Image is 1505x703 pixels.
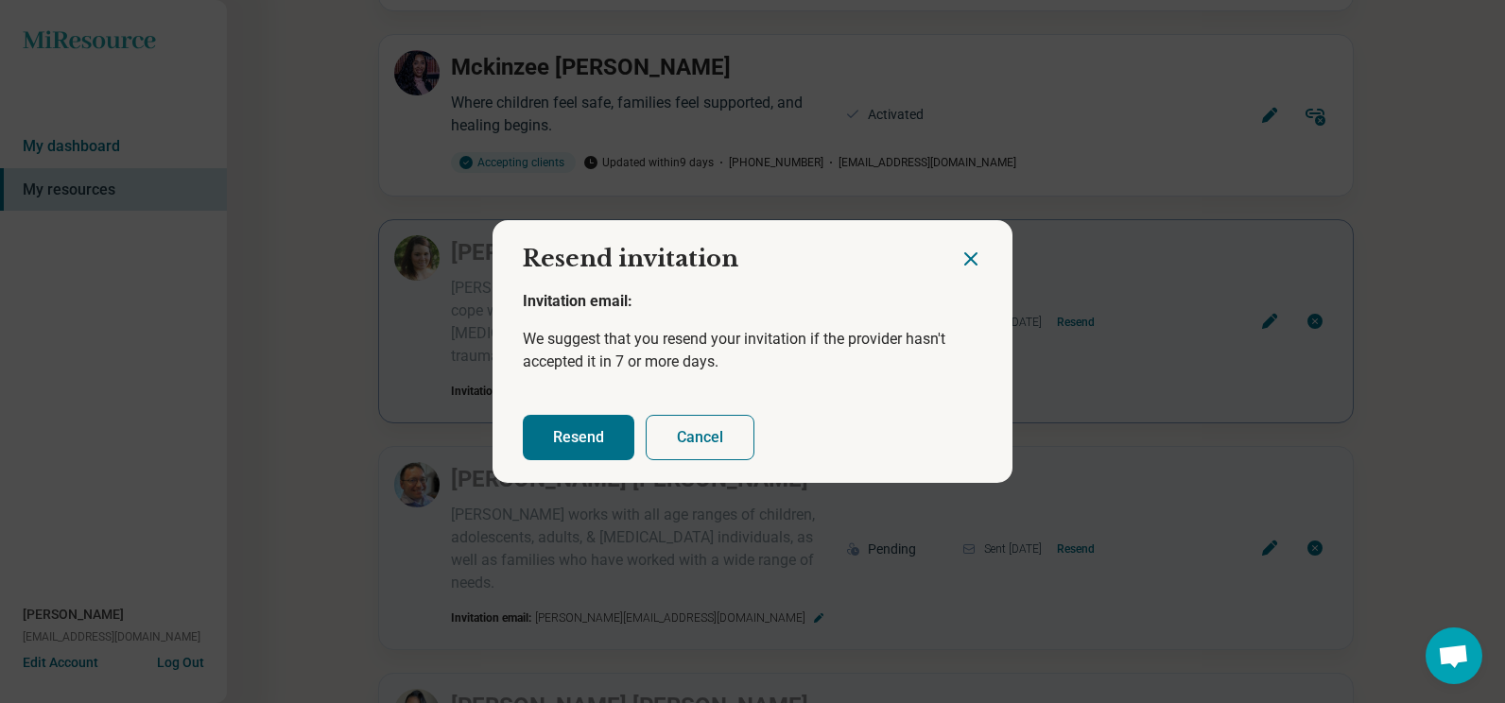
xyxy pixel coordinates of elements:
[493,220,960,283] h2: Resend invitation
[523,328,982,373] p: We suggest that you resend your invitation if the provider hasn't accepted it in 7 or more days.
[646,415,754,460] button: Cancel
[523,415,634,460] button: Resend
[523,292,632,310] span: Invitation email:
[960,248,982,270] button: Close dialog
